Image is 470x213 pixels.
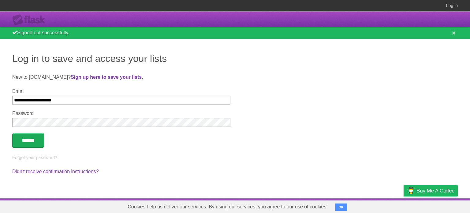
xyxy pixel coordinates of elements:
[335,203,347,211] button: OK
[407,185,415,196] img: Buy me a coffee
[71,74,142,80] a: Sign up here to save your lists
[12,51,458,66] h1: Log in to save and access your lists
[419,200,458,211] a: Suggest a feature
[12,111,230,116] label: Password
[375,200,388,211] a: Terms
[12,74,458,81] p: New to [DOMAIN_NAME]? .
[12,169,99,174] a: Didn't receive confirmation instructions?
[12,14,49,25] div: Flask
[396,200,412,211] a: Privacy
[322,200,335,211] a: About
[121,201,334,213] span: Cookies help us deliver our services. By using our services, you agree to our use of cookies.
[404,185,458,196] a: Buy me a coffee
[342,200,367,211] a: Developers
[12,155,57,160] a: Forgot your password?
[416,185,455,196] span: Buy me a coffee
[12,89,230,94] label: Email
